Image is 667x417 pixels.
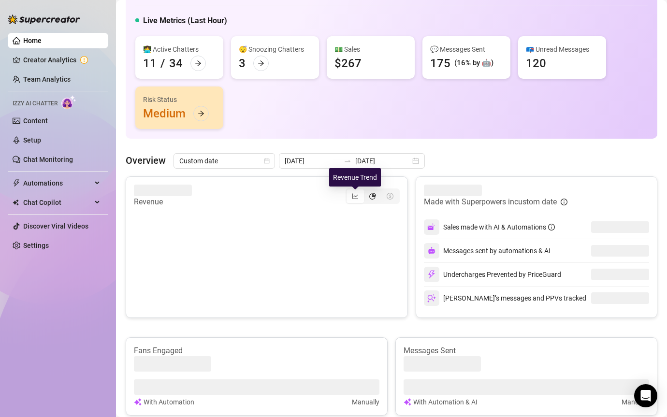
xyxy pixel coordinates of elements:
[352,193,359,200] span: line-chart
[430,56,450,71] div: 175
[344,157,351,165] span: swap-right
[198,110,204,117] span: arrow-right
[126,153,166,168] article: Overview
[61,95,76,109] img: AI Chatter
[344,157,351,165] span: to
[404,397,411,407] img: svg%3e
[428,247,435,255] img: svg%3e
[264,158,270,164] span: calendar
[23,136,41,144] a: Setup
[427,270,436,279] img: svg%3e
[334,56,362,71] div: $267
[143,44,216,55] div: 👩‍💻 Active Chatters
[285,156,340,166] input: Start date
[355,156,410,166] input: End date
[23,37,42,44] a: Home
[23,175,92,191] span: Automations
[195,60,202,67] span: arrow-right
[443,222,555,232] div: Sales made with AI & Automations
[13,199,19,206] img: Chat Copilot
[430,44,503,55] div: 💬 Messages Sent
[143,94,216,105] div: Risk Status
[427,294,436,302] img: svg%3e
[239,56,246,71] div: 3
[258,60,264,67] span: arrow-right
[413,397,478,407] article: With Automation & AI
[13,99,58,108] span: Izzy AI Chatter
[454,58,493,69] div: (16% by 🤖)
[548,224,555,230] span: info-circle
[334,44,407,55] div: 💵 Sales
[179,154,269,168] span: Custom date
[634,384,657,407] div: Open Intercom Messenger
[387,193,393,200] span: dollar-circle
[8,14,80,24] img: logo-BBDzfeDw.svg
[424,243,551,259] div: Messages sent by automations & AI
[23,242,49,249] a: Settings
[526,44,598,55] div: 📪 Unread Messages
[143,15,227,27] h5: Live Metrics (Last Hour)
[369,193,376,200] span: pie-chart
[424,267,561,282] div: Undercharges Prevented by PriceGuard
[404,345,649,356] article: Messages Sent
[622,397,649,407] article: Manually
[526,56,546,71] div: 120
[239,44,311,55] div: 😴 Snoozing Chatters
[23,117,48,125] a: Content
[424,196,557,208] article: Made with Superpowers in custom date
[352,397,379,407] article: Manually
[329,168,381,187] div: Revenue Trend
[561,199,567,205] span: info-circle
[23,52,101,68] a: Creator Analytics exclamation-circle
[23,195,92,210] span: Chat Copilot
[424,290,586,306] div: [PERSON_NAME]’s messages and PPVs tracked
[427,223,436,231] img: svg%3e
[23,75,71,83] a: Team Analytics
[23,156,73,163] a: Chat Monitoring
[134,345,379,356] article: Fans Engaged
[13,179,20,187] span: thunderbolt
[346,188,400,204] div: segmented control
[134,397,142,407] img: svg%3e
[143,56,157,71] div: 11
[23,222,88,230] a: Discover Viral Videos
[144,397,194,407] article: With Automation
[134,196,192,208] article: Revenue
[169,56,183,71] div: 34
